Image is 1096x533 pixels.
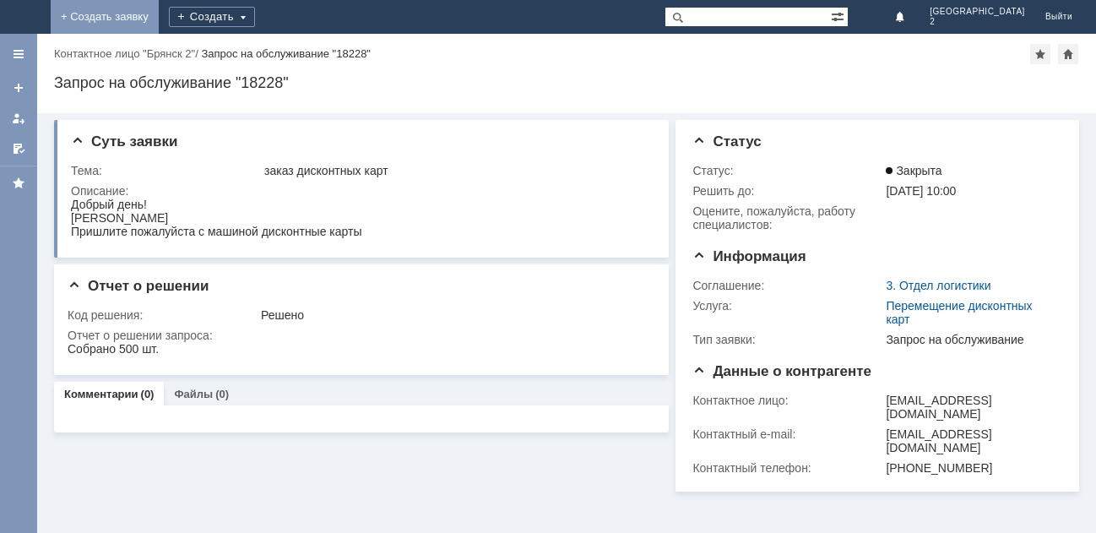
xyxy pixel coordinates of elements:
div: Запрос на обслуживание [886,333,1055,346]
a: Контактное лицо "Брянск 2" [54,47,195,60]
span: Статус [692,133,761,150]
div: Соглашение: [692,279,882,292]
div: заказ дисконтных карт [264,164,646,177]
span: Информация [692,248,806,264]
div: Решено [261,308,646,322]
div: Код решения: [68,308,258,322]
span: [GEOGRAPHIC_DATA] [930,7,1025,17]
a: Файлы [174,388,213,400]
div: Описание: [71,184,649,198]
div: Сделать домашней страницей [1058,44,1078,64]
a: Создать заявку [5,74,32,101]
div: Создать [169,7,255,27]
a: 3. Отдел логистики [886,279,990,292]
div: Услуга: [692,299,882,313]
span: Расширенный поиск [831,8,848,24]
span: [DATE] 10:00 [886,184,956,198]
div: [PHONE_NUMBER] [886,461,1055,475]
div: Запрос на обслуживание "18228" [201,47,371,60]
div: Контактный телефон: [692,461,882,475]
div: [EMAIL_ADDRESS][DOMAIN_NAME] [886,394,1055,421]
div: [EMAIL_ADDRESS][DOMAIN_NAME] [886,427,1055,454]
div: Тема: [71,164,261,177]
div: (0) [215,388,229,400]
div: Контактное лицо: [692,394,882,407]
div: (0) [141,388,155,400]
a: Мои заявки [5,105,32,132]
span: Суть заявки [71,133,177,150]
div: Решить до: [692,184,882,198]
div: Контактный e-mail: [692,427,882,441]
span: Данные о контрагенте [692,363,871,379]
a: Мои согласования [5,135,32,162]
div: Oцените, пожалуйста, работу специалистов: [692,204,882,231]
div: Отчет о решении запроса: [68,329,649,342]
a: Перемещение дисконтных карт [886,299,1032,326]
a: Комментарии [64,388,138,400]
span: 2 [930,17,1025,27]
span: Отчет о решении [68,278,209,294]
div: Добавить в избранное [1030,44,1050,64]
div: Тип заявки: [692,333,882,346]
div: / [54,47,201,60]
div: Запрос на обслуживание "18228" [54,74,1079,91]
div: Статус: [692,164,882,177]
span: Закрыта [886,164,941,177]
